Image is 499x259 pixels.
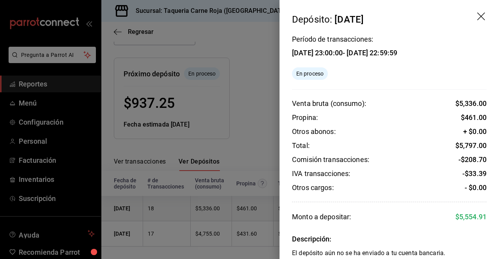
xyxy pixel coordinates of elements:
[292,99,366,108] div: Venta bruta (consumo):
[477,12,487,22] button: drag
[292,169,350,178] div: IVA transacciones:
[292,211,351,222] div: Monto a depositar:
[465,183,487,192] div: - $0.00
[292,36,397,43] div: Período de transacciones:
[334,14,364,25] div: [DATE]
[292,12,364,26] div: Depósito:
[292,234,487,244] div: Descripción:
[292,113,318,122] div: Propina:
[455,141,487,150] span: $ 5,797.00
[458,155,487,164] span: - $ 208.70
[292,155,369,164] div: Comisión transacciones:
[455,99,487,107] span: $ 5,336.00
[455,213,487,221] span: $ 5,554.91
[292,183,334,192] div: Otros cargos:
[293,70,327,78] span: En proceso
[292,67,328,80] div: El depósito aún no se ha enviado a tu cuenta bancaria.
[461,113,487,122] span: $ 461.00
[292,248,487,258] div: El depósito aún no se ha enviado a tu cuenta bancaria.
[292,49,397,57] div: [DATE] 23:00:00 - [DATE] 22:59:59
[462,169,487,178] span: - $ 33.39
[292,141,310,150] div: Total:
[292,127,336,136] div: Otros abonos:
[463,127,487,136] div: + $0.00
